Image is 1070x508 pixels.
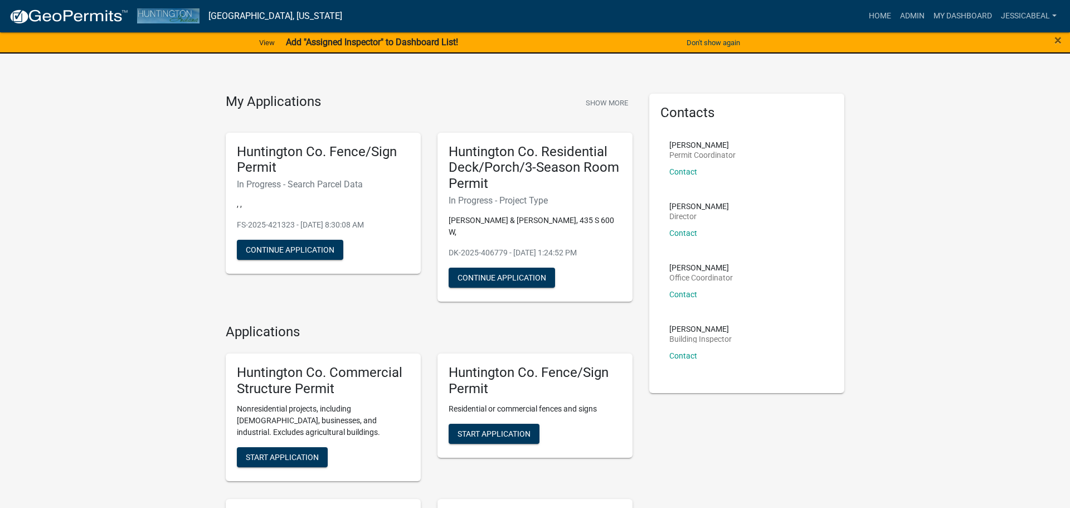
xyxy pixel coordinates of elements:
p: [PERSON_NAME] & [PERSON_NAME], 435 S 600 W, [449,215,621,238]
p: Office Coordinator [669,274,733,282]
a: JessicaBeal [996,6,1061,27]
h5: Huntington Co. Residential Deck/Porch/3-Season Room Permit [449,144,621,192]
button: Don't show again [682,33,745,52]
a: View [255,33,279,52]
p: , , [237,199,410,210]
img: Huntington County, Indiana [137,8,200,23]
button: Start Application [237,447,328,467]
h5: Huntington Co. Fence/Sign Permit [449,365,621,397]
h4: Applications [226,324,633,340]
h5: Huntington Co. Fence/Sign Permit [237,144,410,176]
a: Contact [669,351,697,360]
a: My Dashboard [929,6,996,27]
p: [PERSON_NAME] [669,141,736,149]
h6: In Progress - Search Parcel Data [237,179,410,190]
a: [GEOGRAPHIC_DATA], [US_STATE] [208,7,342,26]
p: [PERSON_NAME] [669,325,732,333]
button: Show More [581,94,633,112]
a: Contact [669,229,697,238]
h6: In Progress - Project Type [449,195,621,206]
a: Home [864,6,896,27]
h5: Contacts [660,105,833,121]
p: Residential or commercial fences and signs [449,403,621,415]
span: Start Application [458,429,531,438]
h4: My Applications [226,94,321,110]
p: DK-2025-406779 - [DATE] 1:24:52 PM [449,247,621,259]
p: FS-2025-421323 - [DATE] 8:30:08 AM [237,219,410,231]
span: × [1054,32,1062,48]
a: Admin [896,6,929,27]
span: Start Application [246,453,319,462]
h5: Huntington Co. Commercial Structure Permit [237,365,410,397]
button: Continue Application [237,240,343,260]
a: Contact [669,167,697,176]
button: Start Application [449,424,539,444]
p: Permit Coordinator [669,151,736,159]
p: [PERSON_NAME] [669,264,733,272]
p: Director [669,212,729,220]
p: Building Inspector [669,335,732,343]
p: [PERSON_NAME] [669,202,729,210]
a: Contact [669,290,697,299]
strong: Add "Assigned Inspector" to Dashboard List! [286,37,458,47]
p: Nonresidential projects, including [DEMOGRAPHIC_DATA], businesses, and industrial. Excludes agric... [237,403,410,438]
button: Close [1054,33,1062,47]
button: Continue Application [449,268,555,288]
